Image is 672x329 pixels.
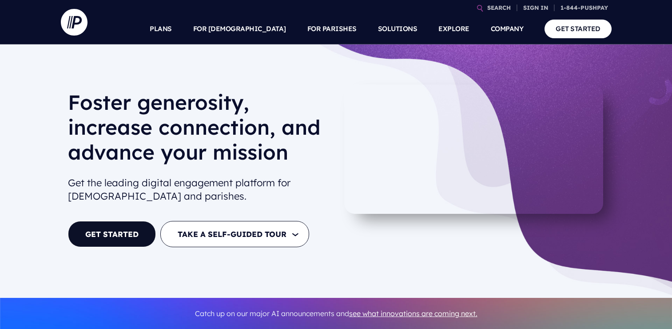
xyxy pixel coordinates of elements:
[68,221,156,247] a: GET STARTED
[438,13,469,44] a: EXPLORE
[68,90,329,172] h1: Foster generosity, increase connection, and advance your mission
[160,221,309,247] button: TAKE A SELF-GUIDED TOUR
[193,13,286,44] a: FOR [DEMOGRAPHIC_DATA]
[68,173,329,207] h2: Get the leading digital engagement platform for [DEMOGRAPHIC_DATA] and parishes.
[545,20,612,38] a: GET STARTED
[491,13,524,44] a: COMPANY
[68,304,604,324] p: Catch up on our major AI announcements and
[378,13,418,44] a: SOLUTIONS
[307,13,357,44] a: FOR PARISHES
[349,309,477,318] a: see what innovations are coming next.
[150,13,172,44] a: PLANS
